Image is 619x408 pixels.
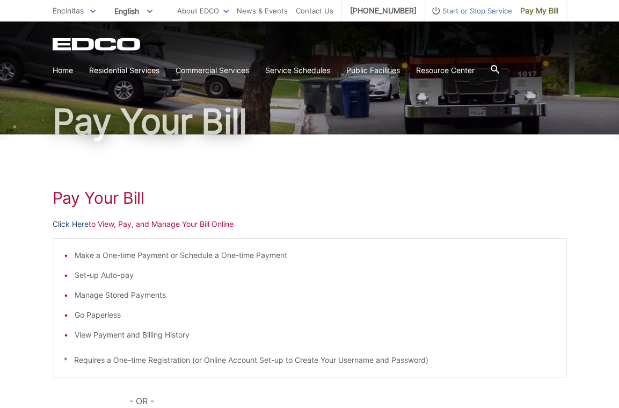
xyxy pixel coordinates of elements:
[265,65,330,76] a: Service Schedules
[53,218,567,230] p: to View, Pay, and Manage Your Bill Online
[296,5,333,17] a: Contact Us
[106,2,161,20] span: English
[416,65,475,76] a: Resource Center
[177,5,229,17] a: About EDCO
[89,65,159,76] a: Residential Services
[346,65,400,76] a: Public Facilities
[64,354,556,366] p: * Requires a One-time Registration (or Online Account Set-up to Create Your Username and Password)
[53,188,567,207] h1: Pay Your Bill
[75,329,556,341] li: View Payment and Billing History
[75,269,556,281] li: Set-up Auto-pay
[237,5,288,17] a: News & Events
[176,65,249,76] a: Commercial Services
[75,249,556,261] li: Make a One-time Payment or Schedule a One-time Payment
[53,218,89,230] a: Click Here
[53,38,142,51] a: EDCD logo. Return to the homepage.
[75,309,556,321] li: Go Paperless
[53,104,567,139] h1: Pay Your Bill
[520,5,558,17] span: Pay My Bill
[53,6,84,15] span: Encinitas
[75,289,556,301] li: Manage Stored Payments
[53,65,73,76] a: Home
